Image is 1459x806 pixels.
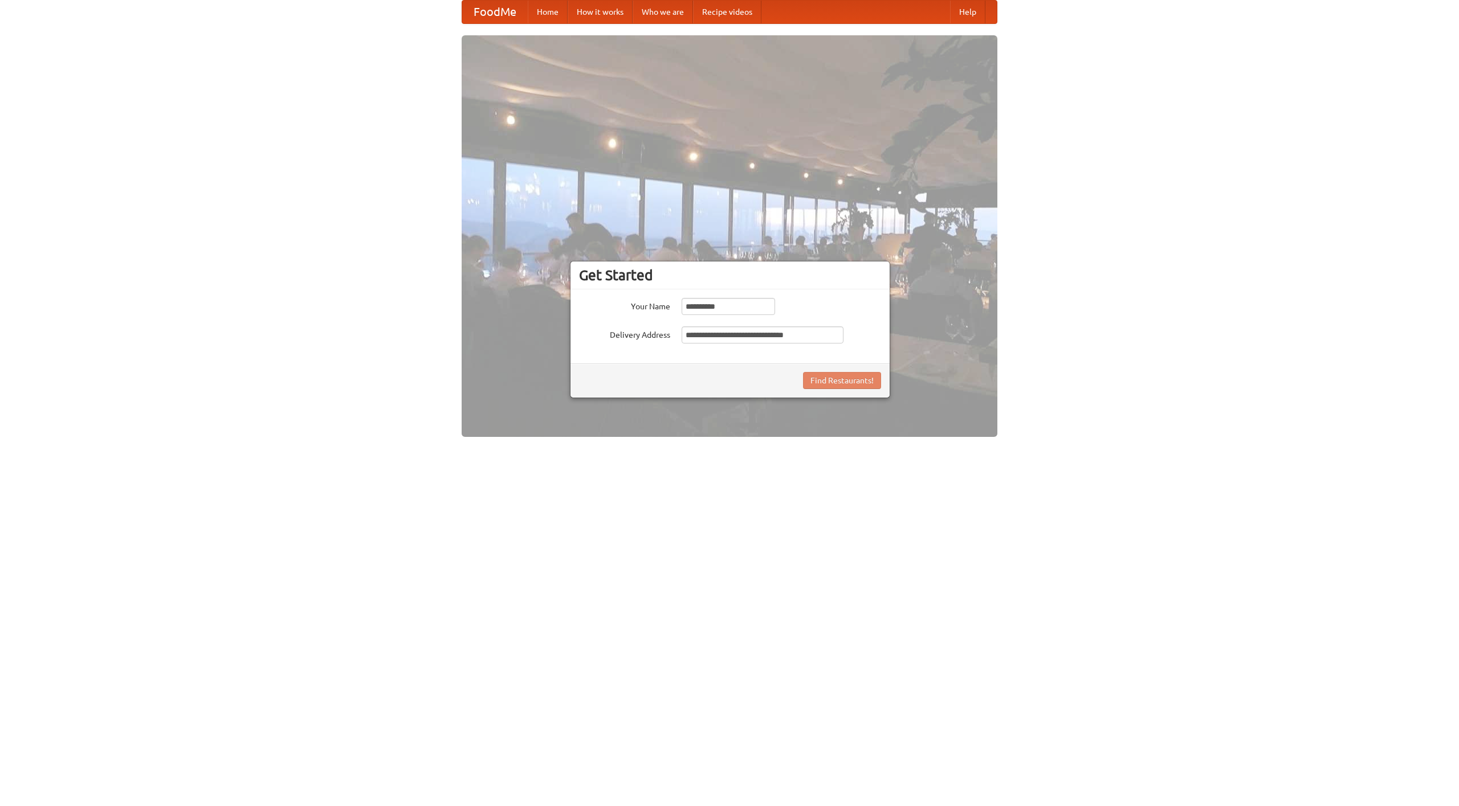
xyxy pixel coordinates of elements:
label: Delivery Address [579,326,670,341]
a: How it works [568,1,633,23]
a: Recipe videos [693,1,761,23]
a: Help [950,1,985,23]
a: Who we are [633,1,693,23]
button: Find Restaurants! [803,372,881,389]
label: Your Name [579,298,670,312]
a: Home [528,1,568,23]
a: FoodMe [462,1,528,23]
h3: Get Started [579,267,881,284]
